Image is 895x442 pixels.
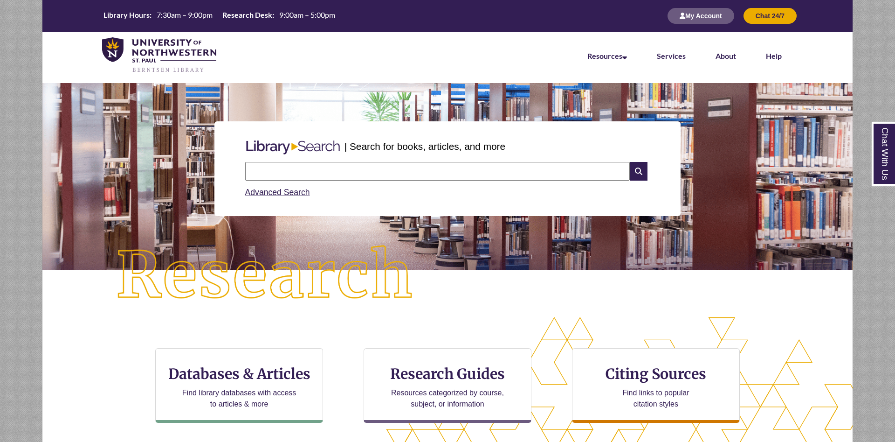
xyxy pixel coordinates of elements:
button: My Account [668,8,734,24]
img: UNWSP Library Logo [102,37,216,74]
a: Chat 24/7 [744,12,797,20]
table: Hours Today [100,10,339,21]
a: About [716,51,736,60]
p: Find library databases with access to articles & more [179,387,300,410]
th: Library Hours: [100,10,153,20]
h3: Citing Sources [599,365,713,383]
a: Help [766,51,782,60]
span: 9:00am – 5:00pm [279,10,335,19]
p: Resources categorized by course, subject, or information [387,387,509,410]
a: Services [657,51,686,60]
a: Resources [587,51,627,60]
h3: Databases & Articles [163,365,315,383]
button: Chat 24/7 [744,8,797,24]
p: | Search for books, articles, and more [344,139,505,154]
a: Research Guides Resources categorized by course, subject, or information [364,348,531,423]
img: Libary Search [241,137,344,158]
a: Hours Today [100,10,339,22]
span: 7:30am – 9:00pm [157,10,213,19]
a: Databases & Articles Find library databases with access to articles & more [155,348,323,423]
img: Research [83,212,447,339]
p: Find links to popular citation styles [610,387,701,410]
a: Citing Sources Find links to popular citation styles [572,348,740,423]
h3: Research Guides [372,365,523,383]
a: Advanced Search [245,188,310,197]
th: Research Desk: [219,10,275,20]
a: My Account [668,12,734,20]
i: Search [630,162,647,181]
